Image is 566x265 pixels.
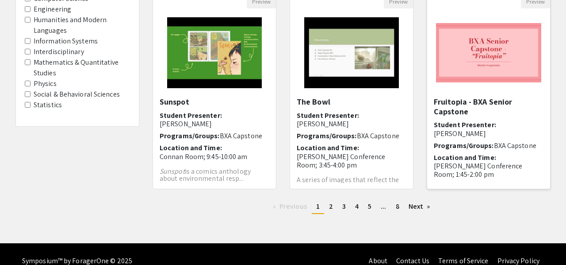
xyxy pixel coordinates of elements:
[160,152,269,161] p: Connan Room; 9:45-10:00 am
[427,14,550,91] img: <p>Fruitopia - BXA Senior Capstone</p>
[434,97,543,116] h5: Fruitopia - BXA Senior Capstone
[297,119,349,129] span: [PERSON_NAME]
[7,225,38,258] iframe: Chat
[160,111,269,128] h6: Student Presenter:
[355,202,359,211] span: 4
[316,202,320,211] span: 1
[434,121,543,137] h6: Student Presenter:
[434,162,543,179] p: [PERSON_NAME] Conference Room; 1:45-2:00 pm
[34,57,130,78] label: Mathematics & Quantitative Studies
[329,202,333,211] span: 2
[220,131,262,140] span: BXA Capstone
[160,131,220,140] span: Programs/Groups:
[434,129,486,138] span: [PERSON_NAME]
[297,176,406,198] p: A series of images that reflect the dining rituals of people and explore the power dynamics they ...
[434,153,496,162] span: Location and Time:
[34,36,98,47] label: Information Systems
[297,97,406,107] h5: The Bowl
[160,143,222,152] span: Location and Time:
[404,200,435,213] a: Next page
[297,143,359,152] span: Location and Time:
[160,119,212,129] span: [PERSON_NAME]
[34,100,62,110] label: Statistics
[295,8,407,97] img: <p>The Bowl</p>
[297,131,357,140] span: Programs/Groups:
[160,97,269,107] h5: Sunspot
[434,141,494,150] span: Programs/Groups:
[368,202,371,211] span: 5
[34,47,84,57] label: Interdisciplinary
[494,141,536,150] span: BXA Capstone
[297,111,406,128] h6: Student Presenter:
[34,4,71,15] label: Engineering
[34,78,57,89] label: Physics
[297,152,406,169] p: [PERSON_NAME] Conference Room; 3:45-4:00 pm
[34,89,120,100] label: Social & Behavioral Sciences
[396,202,399,211] span: 8
[381,202,386,211] span: ...
[160,167,185,176] em: Sunspot
[34,15,130,36] label: Humanities and Modern Languages
[158,8,270,97] img: <p>Sunspot</p>
[153,200,551,214] ul: Pagination
[279,202,307,211] span: Previous
[342,202,346,211] span: 3
[160,167,251,183] span: is a comics anthology about environmental resp...
[357,131,399,140] span: BXA Capstone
